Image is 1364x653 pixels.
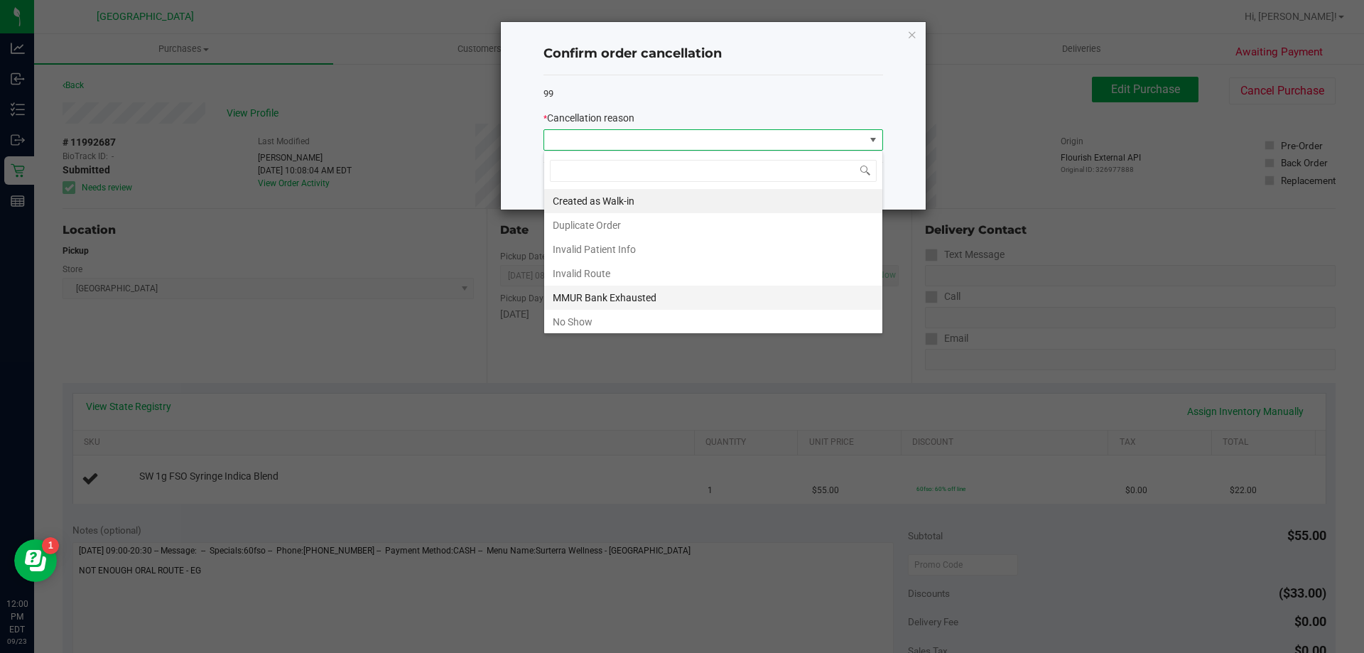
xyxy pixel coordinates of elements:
iframe: Resource center [14,539,57,582]
li: Created as Walk-in [544,189,882,213]
li: Invalid Patient Info [544,237,882,261]
h4: Confirm order cancellation [543,45,883,63]
li: Duplicate Order [544,213,882,237]
li: MMUR Bank Exhausted [544,286,882,310]
button: Close [907,26,917,43]
li: No Show [544,310,882,334]
li: Invalid Route [544,261,882,286]
span: 99 [543,88,553,99]
iframe: Resource center unread badge [42,537,59,554]
span: Cancellation reason [547,112,634,124]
